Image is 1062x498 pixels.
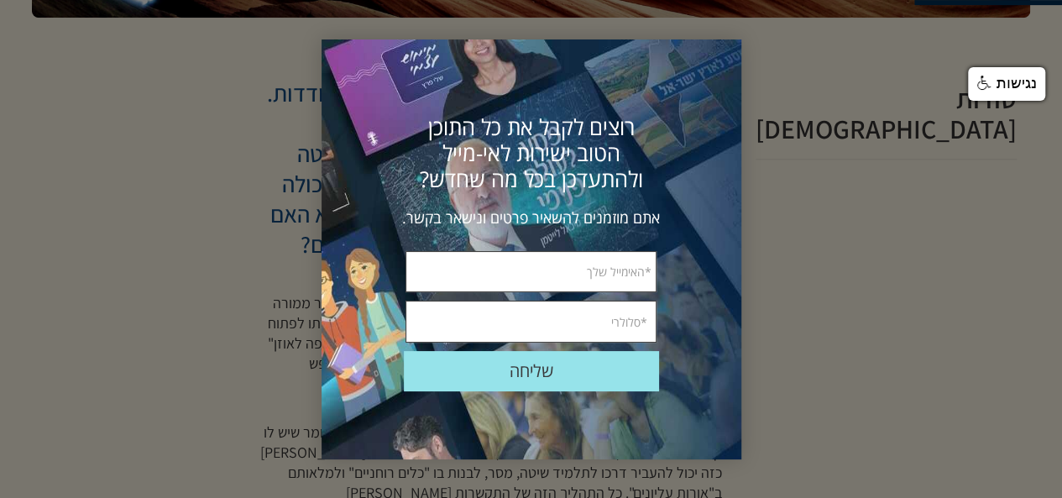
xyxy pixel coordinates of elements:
div: שלח [404,351,658,391]
a: נגישות [968,67,1045,101]
div: אתם מוזמנים להשאיר פרטים ונישאר בקשר. [397,207,666,228]
span: נגישות [997,75,1037,92]
img: נגישות [977,76,992,91]
input: *סלולרי [405,301,657,343]
span: רוצים לקבל את כל התוכן הטוב ישירות לאי-מייל ולהתעדכן בכל מה שחדש? [420,112,643,194]
div: רוצים לקבל את כל התוכן הטוב ישירות לאי-מייל ולהתעדכן בכל מה שחדש? [404,114,659,192]
input: *האימייל שלך [405,251,657,293]
span: אתם מוזמנים להשאיר פרטים ונישאר בקשר. [402,207,660,228]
